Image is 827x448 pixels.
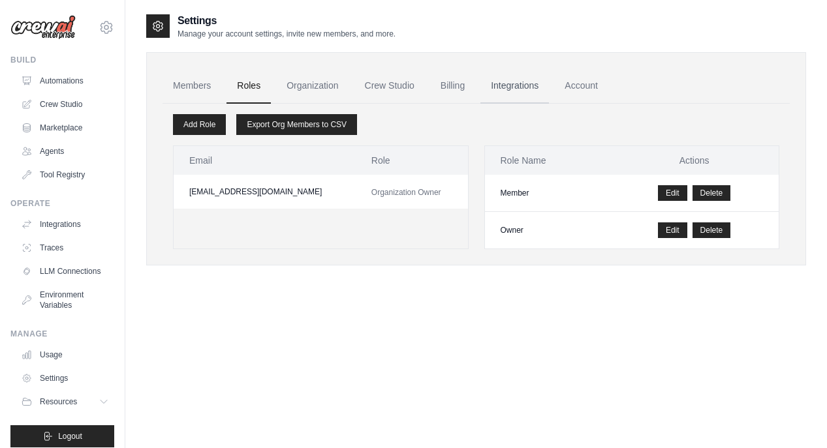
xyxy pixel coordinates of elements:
a: Roles [226,68,271,104]
a: Crew Studio [354,68,425,104]
p: Manage your account settings, invite new members, and more. [178,29,396,39]
a: LLM Connections [16,261,114,282]
span: Organization Owner [371,188,441,197]
a: Agents [16,141,114,162]
a: Edit [658,185,687,201]
span: Resources [40,396,77,407]
a: Members [163,68,221,104]
a: Integrations [480,68,549,104]
span: Logout [58,431,82,441]
a: Environment Variables [16,284,114,316]
a: Billing [430,68,475,104]
th: Email [174,146,356,175]
button: Delete [693,185,731,201]
button: Delete [693,222,731,238]
a: Tool Registry [16,164,114,185]
td: Owner [485,212,610,249]
a: Add Role [173,114,226,135]
a: Account [554,68,608,104]
a: Organization [276,68,349,104]
a: Integrations [16,214,114,235]
th: Actions [610,146,779,175]
button: Logout [10,425,114,447]
a: Marketplace [16,117,114,138]
a: Usage [16,344,114,365]
td: [EMAIL_ADDRESS][DOMAIN_NAME] [174,175,356,209]
button: Resources [16,391,114,412]
th: Role [356,146,468,175]
div: Manage [10,329,114,339]
a: Crew Studio [16,94,114,115]
img: Logo [10,15,76,40]
a: Settings [16,368,114,389]
td: Member [485,175,610,212]
a: Traces [16,237,114,258]
a: Edit [658,222,687,238]
th: Role Name [485,146,610,175]
h2: Settings [178,13,396,29]
a: Automations [16,70,114,91]
div: Operate [10,198,114,209]
a: Export Org Members to CSV [236,114,357,135]
div: Build [10,55,114,65]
